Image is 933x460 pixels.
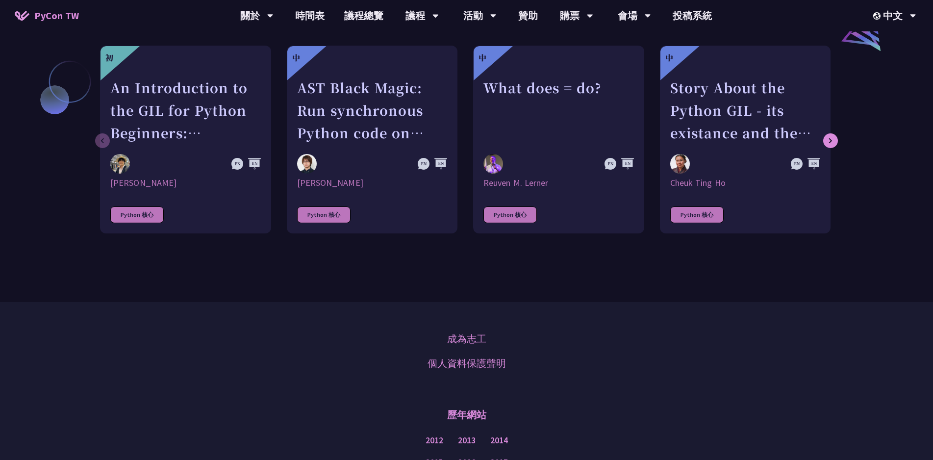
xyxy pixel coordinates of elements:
a: 中 Story About the Python GIL - its existance and the lack there of Cheuk Ting Ho Cheuk Ting Ho Py... [660,46,831,233]
a: 2013 [458,434,476,447]
div: 中 [479,52,486,64]
img: Locale Icon [873,12,883,20]
div: [PERSON_NAME] [297,177,448,189]
p: 歷年網站 [447,400,486,430]
div: 中 [292,52,300,64]
div: 中 [665,52,673,64]
div: An Introduction to the GIL for Python Beginners: Disabling It in Python 3.13 and Leveraging Concu... [110,77,261,144]
div: What does = do? [483,77,634,144]
div: Python 核心 [110,206,164,223]
div: Python 核心 [670,206,724,223]
img: Yuichiro Tachibana [297,154,317,174]
img: Reuven M. Lerner [483,154,503,176]
img: Yu Saito [110,154,130,174]
a: 中 AST Black Magic: Run synchronous Python code on asynchronous Pyodide Yuichiro Tachibana [PERSON... [287,46,458,233]
img: Home icon of PyCon TW 2025 [15,11,29,21]
a: 個人資料保護聲明 [428,356,506,371]
a: 成為志工 [447,332,486,346]
a: 2012 [426,434,443,447]
div: Cheuk Ting Ho [670,177,821,189]
a: 初 An Introduction to the GIL for Python Beginners: Disabling It in Python 3.13 and Leveraging Con... [100,46,271,233]
a: 2014 [490,434,508,447]
span: PyCon TW [34,8,79,23]
div: Story About the Python GIL - its existance and the lack there of [670,77,821,144]
img: Cheuk Ting Ho [670,154,690,174]
div: AST Black Magic: Run synchronous Python code on asynchronous Pyodide [297,77,448,144]
div: Reuven M. Lerner [483,177,634,189]
div: Python 核心 [483,206,537,223]
div: 初 [105,52,113,64]
a: PyCon TW [5,3,89,28]
a: 中 What does = do? Reuven M. Lerner Reuven M. Lerner Python 核心 [473,46,644,233]
div: Python 核心 [297,206,351,223]
div: [PERSON_NAME] [110,177,261,189]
